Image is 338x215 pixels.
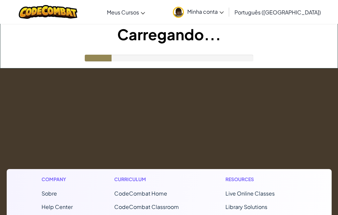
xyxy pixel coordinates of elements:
a: Help Center [42,203,73,210]
h1: Company [42,176,74,183]
img: CodeCombat logo [19,5,77,19]
a: Live Online Classes [225,190,275,197]
img: avatar [173,7,184,18]
h1: Curriculum [114,176,186,183]
span: Português ([GEOGRAPHIC_DATA]) [234,9,321,16]
a: Português ([GEOGRAPHIC_DATA]) [231,3,324,21]
span: Meus Cursos [107,9,139,16]
h1: Carregando... [0,24,338,45]
a: Meus Cursos [104,3,148,21]
span: CodeCombat Home [114,190,167,197]
span: Minha conta [187,8,224,15]
h1: Resources [225,176,297,183]
a: Minha conta [170,1,227,22]
a: CodeCombat Classroom [114,203,179,210]
a: Sobre [42,190,57,197]
a: Library Solutions [225,203,267,210]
